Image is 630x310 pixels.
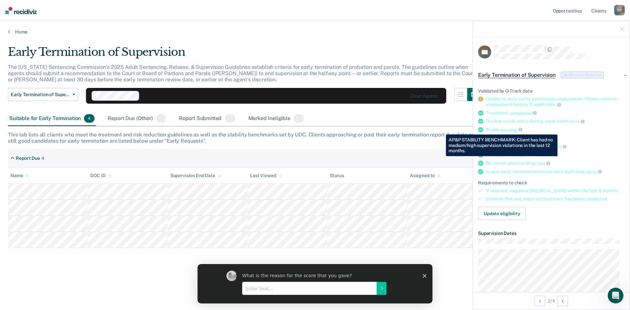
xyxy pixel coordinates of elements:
[84,114,94,123] span: 4
[478,88,624,93] div: Validated by O-Track data
[486,110,624,116] div: Treatment
[486,152,624,158] div: No recent increase in risk
[156,114,166,123] span: 1
[541,152,558,157] span: score
[486,196,624,202] div: Confirm that any required treatment has been
[569,119,584,124] span: term
[106,112,167,126] div: Report Due (Other)
[486,118,624,124] div: Decline in risk score during supervision
[170,173,221,178] div: Supervision End Date
[478,230,624,236] dt: Supervision Dates
[584,196,607,201] span: completed
[250,173,282,178] div: Last Viewed
[8,112,96,126] div: Suitable for Early Termination
[8,29,622,35] a: Home
[478,72,556,78] span: Early Termination of Supervision
[225,114,235,123] span: 0
[473,64,630,85] div: Early Termination of SupervisionVerification Required
[8,132,622,144] div: This tab lists all clients who meet the treatment and risk reduction guidelines as well as the st...
[546,144,567,149] span: months
[501,127,522,132] span: housing
[41,155,44,161] div: 4
[178,112,237,126] div: Report Submitted
[486,135,624,141] div: No recent violation
[486,144,624,150] div: On supervision for at least 6
[535,296,545,306] button: Previous Opportunity
[486,188,624,194] div: If relevant, negative [MEDICAL_DATA] within the last 6
[294,114,304,123] span: 0
[527,135,547,141] span: history
[586,169,602,174] span: date)
[486,160,624,166] div: No recent positive drug
[486,127,624,133] div: Stable
[198,264,432,303] iframe: Survey by Kim from Recidiviz
[247,112,305,126] div: Marked Ineligible
[5,7,37,14] img: Recidiviz
[16,155,40,161] div: Report Due
[410,93,438,99] div: Clear agents
[90,173,111,178] div: DOC ID
[537,161,550,166] span: test
[608,288,623,303] iframe: Intercom live chat
[478,180,624,185] div: Requirements to check
[410,173,441,178] div: Assigned to
[11,92,70,97] span: Early Termination of Supervision
[561,72,604,78] span: Verification Required
[614,5,625,15] div: D P
[330,173,344,178] div: Status
[510,110,537,115] span: completed
[8,45,480,64] div: Early Termination of Supervision
[602,188,618,193] span: months
[8,64,475,83] p: The [US_STATE] Sentencing Commission’s 2025 Adult Sentencing, Release, & Supervision Guidelines e...
[486,96,624,107] div: Unable to auto-verify continuous employment. Please confirm employment history if applicable.
[10,173,29,178] div: Name
[478,207,526,220] button: Update eligibility
[486,169,624,175] div: Is past early termination review date (half-time
[473,292,630,309] div: 2 / 4
[557,296,568,306] button: Next Opportunity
